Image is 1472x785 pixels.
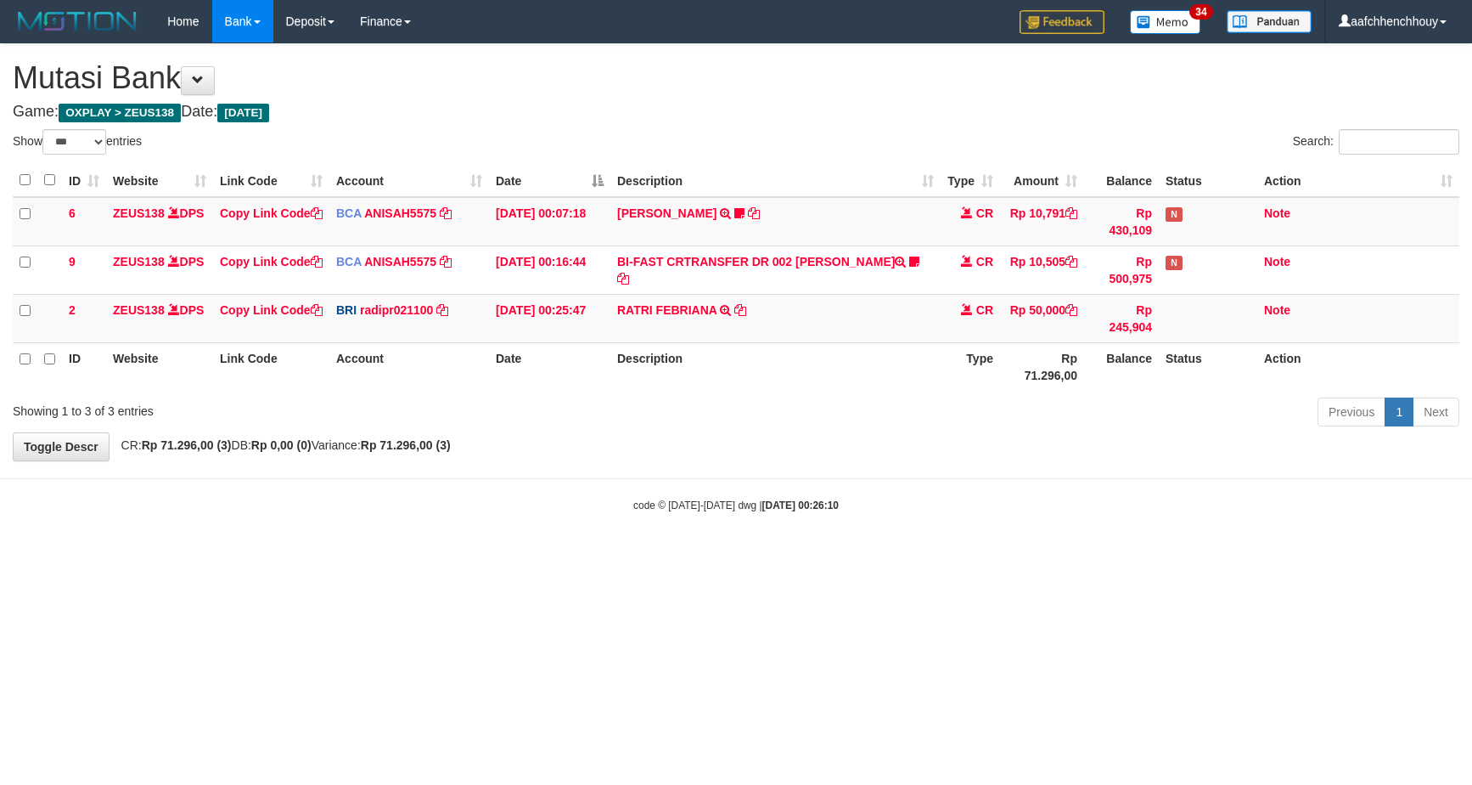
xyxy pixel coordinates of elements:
th: Amount: activate to sort column ascending [1000,164,1084,197]
a: Copy ANISAH5575 to clipboard [440,255,452,268]
strong: Rp 71.296,00 (3) [142,438,232,452]
a: Copy radipr021100 to clipboard [436,303,448,317]
span: 6 [69,206,76,220]
td: BI-FAST CRTRANSFER DR 002 [PERSON_NAME] [610,246,941,294]
a: Copy RATRI FEBRIANA to clipboard [734,303,746,317]
span: [DATE] [217,104,269,122]
a: Copy Link Code [220,206,323,220]
img: Button%20Memo.svg [1130,10,1201,34]
th: Action: activate to sort column ascending [1257,164,1459,197]
th: Account [329,342,489,391]
th: Website [106,342,213,391]
span: Has Note [1166,256,1183,270]
th: Date: activate to sort column descending [489,164,610,197]
span: BCA [336,206,362,220]
th: Action [1257,342,1459,391]
img: panduan.png [1227,10,1312,33]
th: Type [941,342,1000,391]
th: Description [610,342,941,391]
a: Copy Link Code [220,255,323,268]
th: Description: activate to sort column ascending [610,164,941,197]
td: [DATE] 00:25:47 [489,294,610,342]
input: Search: [1339,129,1459,155]
th: Rp 71.296,00 [1000,342,1084,391]
span: 34 [1189,4,1212,20]
a: Copy Rp 10,505 to clipboard [1065,255,1077,268]
a: ZEUS138 [113,255,165,268]
a: Copy ANISAH5575 to clipboard [440,206,452,220]
label: Search: [1293,129,1459,155]
a: radipr021100 [360,303,433,317]
img: Feedback.jpg [1020,10,1104,34]
th: ID [62,342,106,391]
td: Rp 10,791 [1000,197,1084,246]
a: ZEUS138 [113,303,165,317]
a: 1 [1385,398,1413,426]
th: Status [1159,164,1257,197]
a: Copy Link Code [220,303,323,317]
a: Copy Rp 10,791 to clipboard [1065,206,1077,220]
td: Rp 10,505 [1000,246,1084,294]
span: OXPLAY > ZEUS138 [59,104,181,122]
th: Status [1159,342,1257,391]
a: ANISAH5575 [364,255,436,268]
td: DPS [106,294,213,342]
a: Previous [1317,398,1385,426]
img: MOTION_logo.png [13,8,142,34]
a: Note [1264,303,1290,317]
select: Showentries [42,129,106,155]
a: Next [1413,398,1459,426]
span: CR [976,206,993,220]
th: Account: activate to sort column ascending [329,164,489,197]
td: Rp 50,000 [1000,294,1084,342]
th: Type: activate to sort column ascending [941,164,1000,197]
td: Rp 245,904 [1084,294,1159,342]
span: 2 [69,303,76,317]
span: BRI [336,303,357,317]
h1: Mutasi Bank [13,61,1459,95]
th: Balance [1084,342,1159,391]
th: Website: activate to sort column ascending [106,164,213,197]
td: [DATE] 00:07:18 [489,197,610,246]
small: code © [DATE]-[DATE] dwg | [633,500,839,511]
span: Has Note [1166,207,1183,222]
a: [PERSON_NAME] [617,206,716,220]
th: Link Code [213,342,329,391]
th: ID: activate to sort column ascending [62,164,106,197]
span: 9 [69,255,76,268]
strong: Rp 0,00 (0) [251,438,312,452]
td: Rp 430,109 [1084,197,1159,246]
td: Rp 500,975 [1084,246,1159,294]
a: RATRI FEBRIANA [617,303,716,317]
a: Note [1264,206,1290,220]
a: ANISAH5575 [364,206,436,220]
a: Copy BI-FAST CRTRANSFER DR 002 AFIF SUPRAYITNO to clipboard [617,272,629,285]
span: CR: DB: Variance: [113,438,451,452]
th: Balance [1084,164,1159,197]
label: Show entries [13,129,142,155]
div: Showing 1 to 3 of 3 entries [13,396,601,420]
span: BCA [336,255,362,268]
strong: [DATE] 00:26:10 [762,500,839,511]
a: Copy Rp 50,000 to clipboard [1065,303,1077,317]
span: CR [976,303,993,317]
strong: Rp 71.296,00 (3) [361,438,451,452]
a: Copy ARIFS EFENDI to clipboard [748,206,760,220]
a: Note [1264,255,1290,268]
th: Date [489,342,610,391]
td: [DATE] 00:16:44 [489,246,610,294]
td: DPS [106,246,213,294]
span: CR [976,255,993,268]
h4: Game: Date: [13,104,1459,121]
td: DPS [106,197,213,246]
a: Toggle Descr [13,432,110,461]
th: Link Code: activate to sort column ascending [213,164,329,197]
a: ZEUS138 [113,206,165,220]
